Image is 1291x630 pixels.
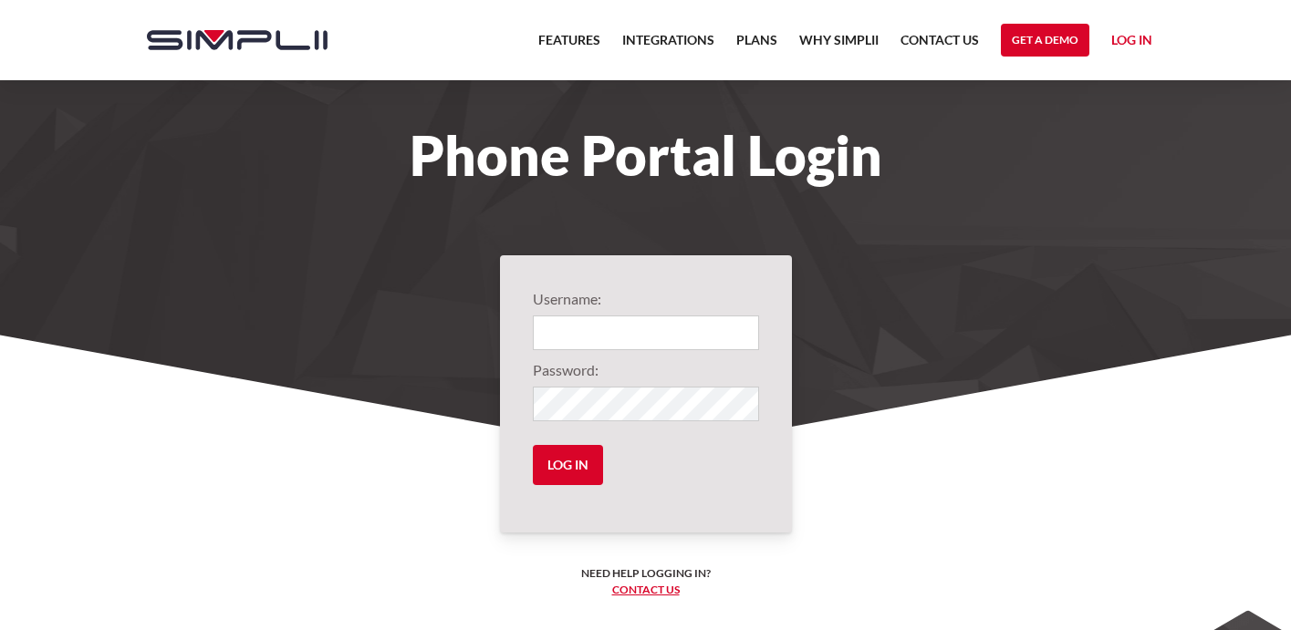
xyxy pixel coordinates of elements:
a: Get a Demo [1001,24,1089,57]
input: Log in [533,445,603,485]
form: Login [533,288,759,500]
h1: Phone Portal Login [129,135,1163,175]
img: Simplii [147,30,328,50]
a: Integrations [622,29,714,62]
a: Log in [1111,29,1152,57]
label: Username: [533,288,759,310]
a: Why Simplii [799,29,879,62]
label: Password: [533,359,759,381]
h6: Need help logging in? ‍ [581,565,711,598]
a: Contact us [612,583,680,596]
a: Plans [736,29,777,62]
a: Contact US [901,29,979,62]
a: Features [538,29,600,62]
